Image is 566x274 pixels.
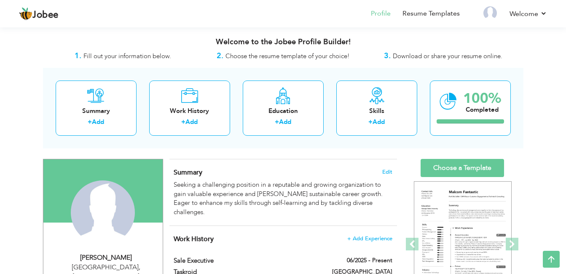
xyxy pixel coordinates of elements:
[347,236,392,242] span: + Add Experience
[463,105,501,114] div: Completed
[275,118,279,126] label: +
[75,51,81,61] strong: 1.
[393,52,502,60] span: Download or share your resume online.
[156,107,223,116] div: Work History
[343,107,410,116] div: Skills
[181,118,185,126] label: +
[88,118,92,126] label: +
[62,107,130,116] div: Summary
[174,168,392,177] h4: Adding a summary is a quick and easy way to highlight your experience and interests.
[347,256,392,265] label: 06/2025 - Present
[19,7,59,21] a: Jobee
[225,52,350,60] span: Choose the resume template of your choice!
[279,118,291,126] a: Add
[92,118,104,126] a: Add
[83,52,171,60] span: Fill out your information below.
[373,118,385,126] a: Add
[43,38,523,46] h3: Welcome to the Jobee Profile Builder!
[174,234,214,244] span: Work History
[217,51,223,61] strong: 2.
[19,7,32,21] img: jobee.io
[174,180,392,217] div: Seeking a challenging position in a reputable and growing organization to gain valuable experienc...
[382,169,392,175] span: Edit
[139,263,140,272] span: ,
[421,159,504,177] a: Choose a Template
[71,180,135,244] img: Maham Riaz
[402,9,460,19] a: Resume Templates
[368,118,373,126] label: +
[463,91,501,105] div: 100%
[371,9,391,19] a: Profile
[185,118,198,126] a: Add
[510,9,547,19] a: Welcome
[174,256,315,265] label: Sale Executive
[384,51,391,61] strong: 3.
[32,11,59,20] span: Jobee
[174,168,202,177] span: Summary
[249,107,317,116] div: Education
[483,6,497,20] img: Profile Img
[174,235,392,243] h4: This helps to show the companies you have worked for.
[50,253,163,263] div: [PERSON_NAME]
